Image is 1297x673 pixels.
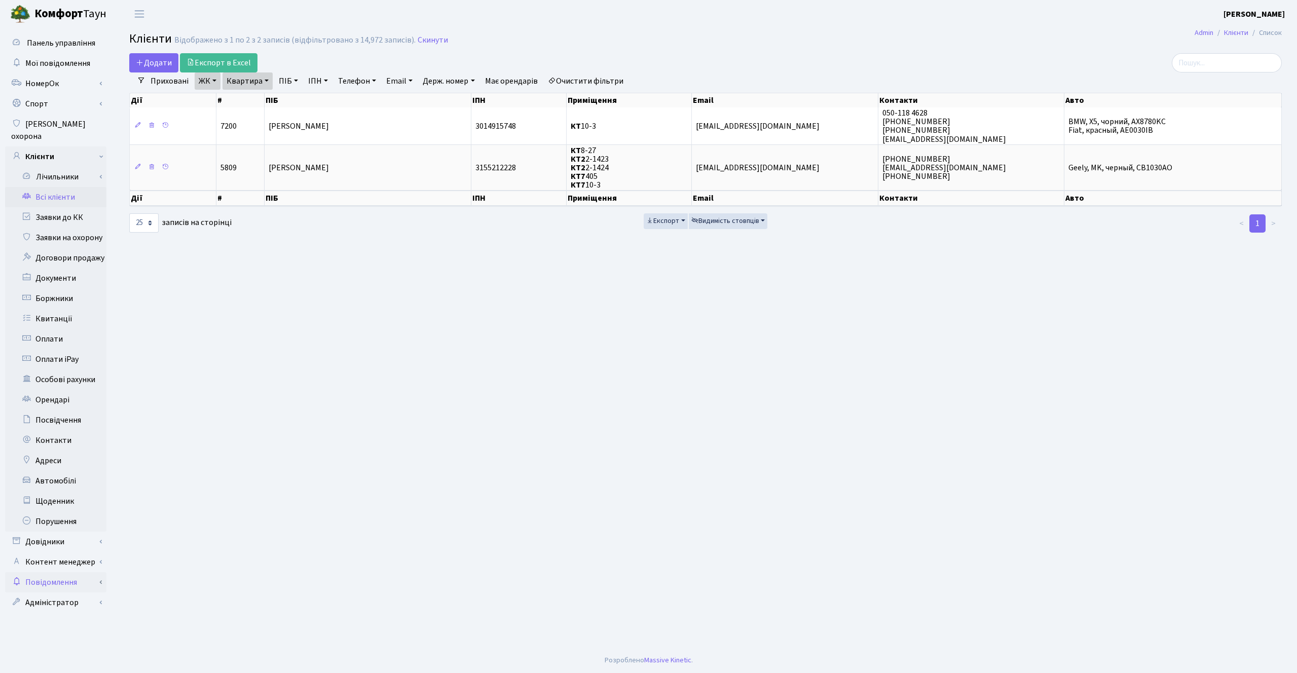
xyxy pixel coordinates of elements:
li: Список [1248,27,1282,39]
span: [PERSON_NAME] [269,121,329,132]
th: Дії [130,93,216,107]
b: КТ [571,121,581,132]
a: Панель управління [5,33,106,53]
th: # [216,93,265,107]
b: КТ2 [571,154,585,165]
button: Видимість стовпців [689,213,768,229]
th: Авто [1064,93,1282,107]
span: Панель управління [27,38,95,49]
span: 050-118 4628 [PHONE_NUMBER] [PHONE_NUMBER] [EMAIL_ADDRESS][DOMAIN_NAME] [882,107,1006,144]
a: Заявки на охорону [5,228,106,248]
a: Email [382,72,417,90]
a: Повідомлення [5,572,106,592]
a: Порушення [5,511,106,532]
b: КТ7 [571,179,585,191]
a: Скинути [418,35,448,45]
span: Видимість стовпців [691,216,759,226]
a: Автомобілі [5,471,106,491]
span: 3155212228 [475,162,516,173]
a: Квартира [223,72,273,90]
a: Контакти [5,430,106,451]
a: Admin [1195,27,1213,38]
th: ПІБ [265,93,471,107]
a: Експорт в Excel [180,53,257,72]
a: Оплати [5,329,106,349]
input: Пошук... [1172,53,1282,72]
th: Дії [130,191,216,206]
a: Очистити фільтри [544,72,627,90]
a: Клієнти [5,146,106,167]
a: Адреси [5,451,106,471]
a: ЖК [195,72,220,90]
a: Спорт [5,94,106,114]
b: КТ2 [571,162,585,173]
a: Квитанції [5,309,106,329]
a: Заявки до КК [5,207,106,228]
b: КТ7 [571,171,585,182]
a: ПІБ [275,72,302,90]
span: 8-27 2-1423 2-1424 405 10-3 [571,145,609,191]
th: Приміщення [567,191,692,206]
th: Авто [1064,191,1282,206]
a: Боржники [5,288,106,309]
span: Додати [136,57,172,68]
th: Email [692,191,878,206]
a: Адміністратор [5,592,106,613]
span: Geely, MK, черный, CB1030AO [1068,162,1172,173]
a: Додати [129,53,178,72]
b: [PERSON_NAME] [1224,9,1285,20]
select: записів на сторінці [129,213,159,233]
button: Переключити навігацію [127,6,152,22]
span: Клієнти [129,30,172,48]
b: КТ [571,145,581,156]
a: Довідники [5,532,106,552]
a: Щоденник [5,491,106,511]
a: 1 [1249,214,1266,233]
th: Email [692,93,878,107]
span: Мої повідомлення [25,58,90,69]
b: Комфорт [34,6,83,22]
span: 5809 [220,162,237,173]
img: logo.png [10,4,30,24]
a: Договори продажу [5,248,106,268]
th: ІПН [471,191,567,206]
nav: breadcrumb [1179,22,1297,44]
a: Орендарі [5,390,106,410]
a: Всі клієнти [5,187,106,207]
a: НомерОк [5,73,106,94]
th: Контакти [878,93,1065,107]
a: Держ. номер [419,72,478,90]
span: 7200 [220,121,237,132]
span: BMW, X5, чорний, AX8780KC Fiat, красный, АЕ0030ІВ [1068,116,1166,136]
a: [PERSON_NAME] [1224,8,1285,20]
th: # [216,191,265,206]
a: Документи [5,268,106,288]
span: Експорт [646,216,679,226]
a: Телефон [334,72,380,90]
a: Мої повідомлення [5,53,106,73]
span: Таун [34,6,106,23]
div: Відображено з 1 по 2 з 2 записів (відфільтровано з 14,972 записів). [174,35,416,45]
a: Посвідчення [5,410,106,430]
th: Контакти [878,191,1065,206]
a: Контент менеджер [5,552,106,572]
span: 3014915748 [475,121,516,132]
a: Має орендарів [481,72,542,90]
a: [PERSON_NAME] охорона [5,114,106,146]
th: Приміщення [567,93,692,107]
span: 10-3 [571,121,596,132]
th: ІПН [471,93,567,107]
span: [EMAIL_ADDRESS][DOMAIN_NAME] [696,162,820,173]
th: ПІБ [265,191,471,206]
button: Експорт [644,213,688,229]
span: [PERSON_NAME] [269,162,329,173]
a: Клієнти [1224,27,1248,38]
span: [EMAIL_ADDRESS][DOMAIN_NAME] [696,121,820,132]
label: записів на сторінці [129,213,232,233]
a: ІПН [304,72,332,90]
a: Лічильники [12,167,106,187]
a: Оплати iPay [5,349,106,369]
a: Massive Kinetic [644,655,691,665]
span: [PHONE_NUMBER] [EMAIL_ADDRESS][DOMAIN_NAME] [PHONE_NUMBER] [882,154,1006,182]
div: Розроблено . [605,655,693,666]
